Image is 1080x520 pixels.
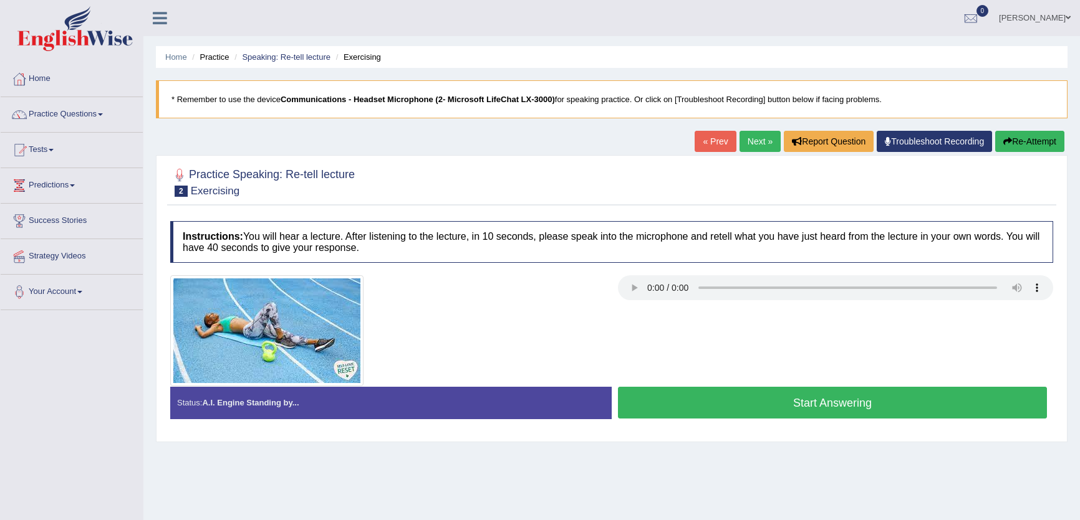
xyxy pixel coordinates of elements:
[191,185,239,197] small: Exercising
[1,168,143,199] a: Predictions
[202,398,299,407] strong: A.I. Engine Standing by...
[877,131,992,152] a: Troubleshoot Recording
[170,166,355,197] h2: Practice Speaking: Re-tell lecture
[618,387,1047,418] button: Start Answering
[976,5,989,17] span: 0
[175,186,188,197] span: 2
[189,51,229,63] li: Practice
[1,275,143,306] a: Your Account
[1,62,143,93] a: Home
[1,239,143,270] a: Strategy Videos
[156,80,1068,118] blockquote: * Remember to use the device for speaking practice. Or click on [Troubleshoot Recording] button b...
[740,131,781,152] a: Next »
[242,52,330,62] a: Speaking: Re-tell lecture
[784,131,874,152] button: Report Question
[695,131,736,152] a: « Prev
[1,133,143,164] a: Tests
[281,95,555,104] b: Communications - Headset Microphone (2- Microsoft LifeChat LX-3000)
[165,52,187,62] a: Home
[183,231,243,242] b: Instructions:
[170,221,1053,263] h4: You will hear a lecture. After listening to the lecture, in 10 seconds, please speak into the mic...
[995,131,1064,152] button: Re-Attempt
[1,204,143,235] a: Success Stories
[333,51,381,63] li: Exercising
[170,387,612,418] div: Status:
[1,97,143,128] a: Practice Questions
